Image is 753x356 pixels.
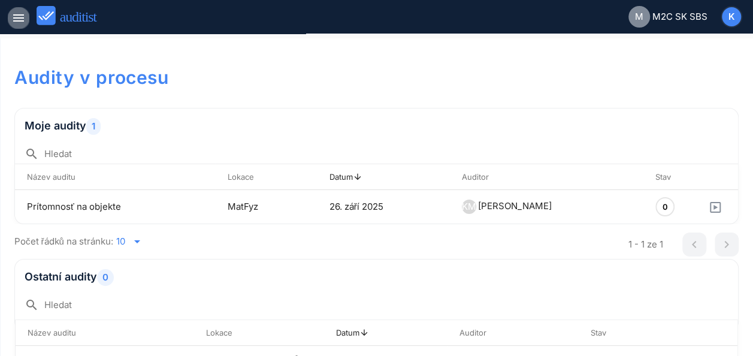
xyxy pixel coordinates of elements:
th: Auditor: Not sorted. Activate to sort ascending. [450,164,643,190]
th: Název auditu: Not sorted. Activate to sort ascending. [15,164,215,190]
th: : Not sorted. [685,320,737,346]
td: MatFyz [215,190,317,224]
th: Stav: Not sorted. Activate to sort ascending. [579,320,685,346]
input: Hledat [44,144,728,164]
h1: Audity v procesu [14,65,739,90]
td: 26. září 2025 [317,190,450,224]
th: Lokace: Not sorted. Activate to sort ascending. [193,320,323,346]
span: 1 [86,118,101,135]
span: KM [462,200,476,213]
th: Datum: Sorted descending. Activate to remove sorting. [317,164,450,190]
div: 1 - 1 ze 1 [628,238,663,252]
th: Stav: Not sorted. Activate to sort ascending. [643,164,692,190]
i: menu [11,11,26,25]
span: M2C SK SBS [652,10,707,24]
h3: Ostatní audity [25,269,728,286]
th: Datum: Sorted descending. Activate to remove sorting. [324,320,447,346]
img: auditist_logo_new.svg [37,6,108,26]
i: arrow_drop_down [130,234,144,249]
i: search [25,147,39,161]
span: K [728,10,735,24]
span: [PERSON_NAME] [478,200,552,212]
i: arrow_upward [359,328,369,337]
th: : Not sorted. [692,164,738,190]
th: Auditor: Not sorted. Activate to sort ascending. [447,320,579,346]
th: Název auditu: Not sorted. Activate to sort ascending. [16,320,193,346]
div: 0 [663,197,668,216]
div: Počet řádků na stránku: [14,224,597,259]
th: Lokace: Not sorted. Activate to sort ascending. [215,164,317,190]
td: Prítomnosť na objekte [15,190,215,224]
h3: Moje audity [25,118,728,135]
input: Hledat [44,295,728,315]
span: 0 [97,269,114,286]
i: search [25,298,39,312]
div: 10 [116,236,125,247]
span: M [635,10,643,24]
button: K [721,6,742,28]
i: arrow_upward [353,172,362,182]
